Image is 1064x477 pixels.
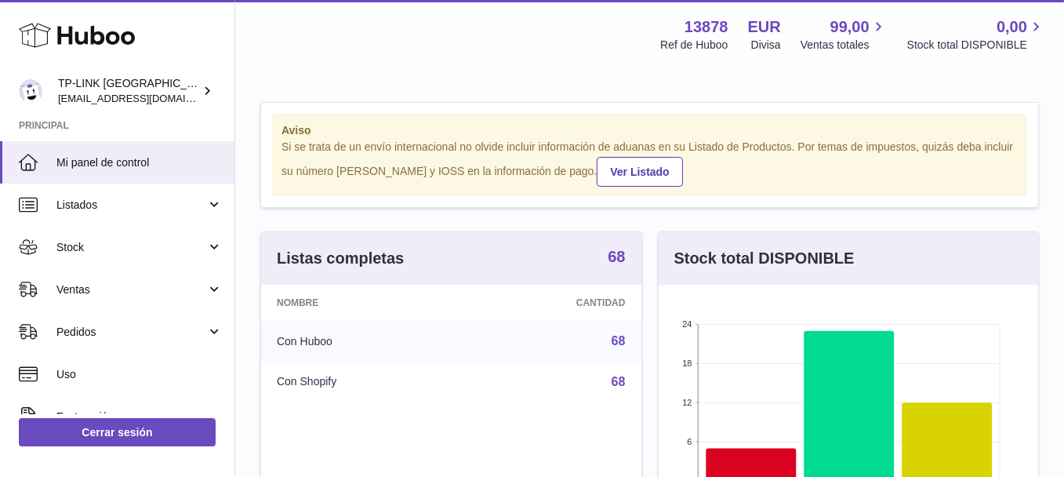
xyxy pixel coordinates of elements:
[997,16,1027,38] span: 0,00
[261,285,463,321] th: Nombre
[660,38,728,53] div: Ref de Huboo
[56,367,223,382] span: Uso
[687,437,692,446] text: 6
[608,249,625,264] strong: 68
[751,38,781,53] div: Divisa
[685,16,728,38] strong: 13878
[682,319,692,329] text: 24
[56,155,223,170] span: Mi panel de control
[56,325,206,340] span: Pedidos
[261,362,463,402] td: Con Shopify
[56,240,206,255] span: Stock
[19,79,42,103] img: internalAdmin-13878@internal.huboo.com
[608,249,625,268] a: 68
[463,285,641,321] th: Cantidad
[281,140,1018,187] div: Si se trata de un envío internacional no olvide incluir información de aduanas en su Listado de P...
[674,248,855,269] h3: Stock total DISPONIBLE
[58,92,231,104] span: [EMAIL_ADDRESS][DOMAIN_NAME]
[801,38,888,53] span: Ventas totales
[58,76,199,106] div: TP-LINK [GEOGRAPHIC_DATA], SOCIEDAD LIMITADA
[56,282,206,297] span: Ventas
[277,248,404,269] h3: Listas completas
[830,16,870,38] span: 99,00
[801,16,888,53] a: 99,00 Ventas totales
[682,359,692,368] text: 18
[19,418,216,446] a: Cerrar sesión
[56,198,206,213] span: Listados
[56,410,206,424] span: Facturación y pagos
[682,398,692,407] text: 12
[281,123,1018,138] strong: Aviso
[907,16,1045,53] a: 0,00 Stock total DISPONIBLE
[612,334,626,348] a: 68
[612,375,626,388] a: 68
[748,16,781,38] strong: EUR
[597,157,682,187] a: Ver Listado
[261,321,463,362] td: Con Huboo
[907,38,1045,53] span: Stock total DISPONIBLE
